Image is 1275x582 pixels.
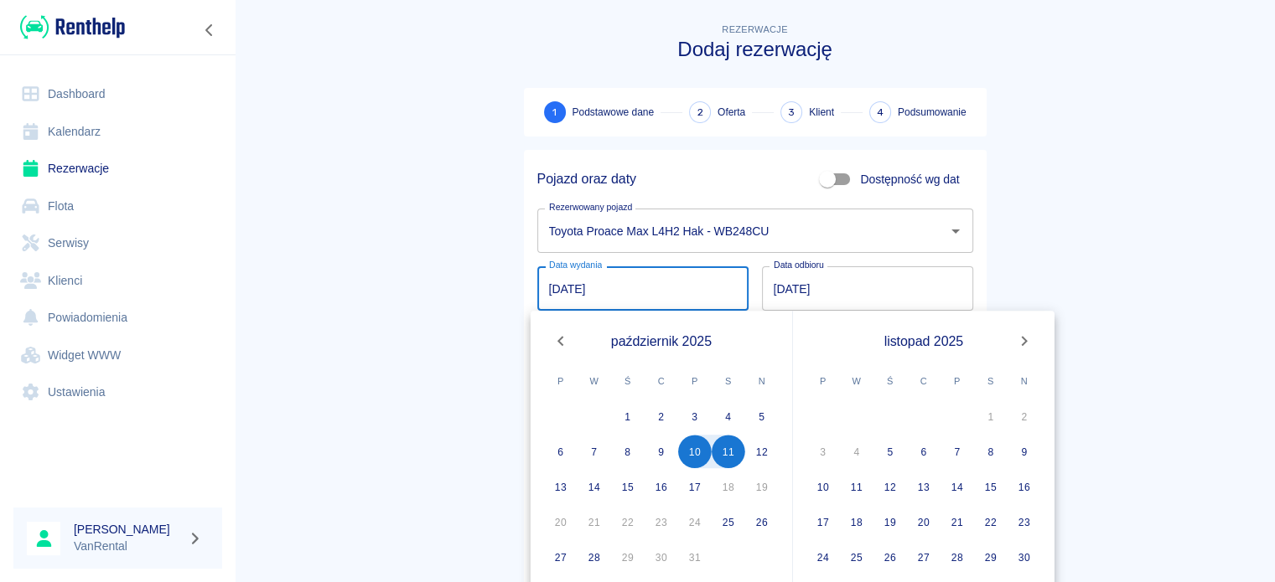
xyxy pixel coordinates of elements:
a: Renthelp logo [13,13,125,41]
span: sobota [713,364,744,398]
button: 21 [941,505,974,538]
a: Serwisy [13,224,222,262]
button: 27 [544,540,578,574]
span: październik 2025 [611,331,712,352]
button: 18 [840,505,873,538]
button: 10 [806,470,840,503]
button: 13 [907,470,941,503]
span: sobota [976,364,1006,398]
span: piątek [680,364,710,398]
a: Widget WWW [13,337,222,374]
button: 9 [1008,435,1041,468]
span: czwartek [909,364,939,398]
span: Oferta [718,105,745,120]
span: Rezerwacje [722,24,787,34]
button: 7 [578,435,611,468]
span: czwartek [646,364,676,398]
button: 13 [544,470,578,503]
button: 1 [611,399,645,433]
button: 28 [578,540,611,574]
span: piątek [942,364,972,398]
label: Data odbioru [774,259,824,271]
span: środa [875,364,905,398]
a: Flota [13,188,222,225]
button: 4 [712,399,745,433]
img: Renthelp logo [20,13,125,41]
span: wtorek [842,364,872,398]
span: 1 [552,104,557,121]
span: Podsumowanie [898,105,967,120]
button: 25 [840,540,873,574]
button: 26 [745,505,779,538]
button: 27 [907,540,941,574]
button: 30 [1008,540,1041,574]
button: 16 [1008,470,1041,503]
button: 9 [645,435,678,468]
span: niedziela [747,364,777,398]
h3: Dodaj rezerwację [524,38,987,61]
a: Klienci [13,262,222,300]
button: 6 [907,435,941,468]
a: Ustawienia [13,373,222,411]
button: 17 [678,470,712,503]
button: 5 [873,435,907,468]
h6: [PERSON_NAME] [74,521,181,538]
button: 3 [678,399,712,433]
button: Previous month [544,324,578,358]
p: VanRental [74,538,181,555]
input: DD.MM.YYYY [537,266,749,311]
button: 28 [941,540,974,574]
button: 7 [941,435,974,468]
button: 12 [745,435,779,468]
button: Otwórz [944,219,967,243]
span: 3 [788,104,795,121]
button: 15 [974,470,1008,503]
button: 26 [873,540,907,574]
button: 8 [974,435,1008,468]
button: 11 [840,470,873,503]
label: Data wydania [549,259,602,271]
span: poniedziałek [808,364,838,398]
button: 22 [974,505,1008,538]
button: 20 [907,505,941,538]
button: 24 [806,540,840,574]
button: 16 [645,470,678,503]
button: 14 [941,470,974,503]
a: Rezerwacje [13,150,222,188]
span: środa [613,364,643,398]
span: wtorek [579,364,609,398]
span: 4 [877,104,884,121]
button: Next month [1008,324,1041,358]
a: Powiadomienia [13,299,222,337]
button: 2 [645,399,678,433]
button: 14 [578,470,611,503]
span: Dostępność wg dat [860,171,959,188]
button: 5 [745,399,779,433]
label: Rezerwowany pojazd [549,201,632,214]
h5: Pojazd oraz daty [537,171,636,188]
button: 25 [712,505,745,538]
span: Podstawowe dane [573,105,654,120]
button: 23 [1008,505,1041,538]
button: 17 [806,505,840,538]
button: 15 [611,470,645,503]
span: niedziela [1009,364,1039,398]
button: 19 [873,505,907,538]
button: 6 [544,435,578,468]
button: 29 [974,540,1008,574]
button: 12 [873,470,907,503]
input: DD.MM.YYYY [762,266,973,311]
span: 2 [697,104,703,121]
a: Dashboard [13,75,222,113]
button: Zwiń nawigację [197,19,222,41]
button: 8 [611,435,645,468]
button: 10 [678,435,712,468]
span: poniedziałek [546,364,576,398]
span: Klient [809,105,834,120]
span: listopad 2025 [884,331,964,352]
a: Kalendarz [13,113,222,151]
button: 11 [712,435,745,468]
